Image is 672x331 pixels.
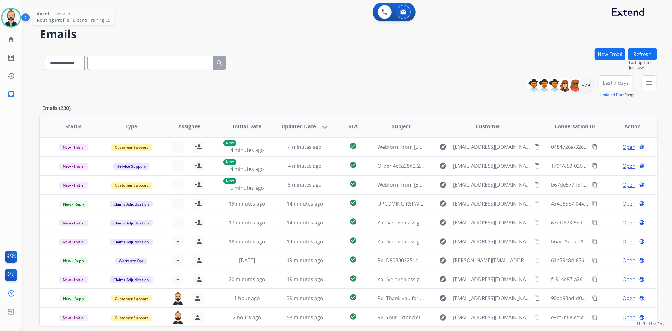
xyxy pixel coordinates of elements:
[176,276,179,283] span: +
[73,17,111,23] span: Extend_Training CS
[349,161,357,169] mat-icon: check_circle
[7,36,15,43] mat-icon: home
[349,275,357,282] mat-icon: check_circle
[646,79,653,87] mat-icon: menu
[40,28,657,40] h2: Emails
[439,294,447,302] mat-icon: explore
[551,143,647,150] span: 0484726a-3267-4fcd-b4fb-e27489ddc7e0
[172,273,184,286] button: +
[623,257,635,264] span: Open
[600,92,635,97] span: Range
[194,294,202,302] mat-icon: person_remove
[176,143,179,151] span: +
[639,163,645,169] mat-icon: language
[172,197,184,210] button: +
[229,219,265,226] span: 17 minutes ago
[110,276,153,283] span: Claims Adjudication
[392,123,411,130] span: Subject
[378,257,438,264] span: Re: D80300225142005230
[59,315,88,321] span: New - Initial
[111,144,152,151] span: Customer Support
[551,295,646,302] span: 90ad93ad-d0bb-4731-991c-df96fcc35fa3
[288,143,322,150] span: 4 minutes ago
[288,162,322,169] span: 4 minutes ago
[639,144,645,150] mat-icon: language
[639,258,645,263] mat-icon: language
[623,294,635,302] span: Open
[287,257,323,264] span: 19 minutes ago
[592,201,598,206] mat-icon: content_copy
[223,178,236,184] p: New
[592,276,598,282] mat-icon: content_copy
[639,315,645,320] mat-icon: language
[439,219,447,226] mat-icon: explore
[378,200,467,207] span: UPCOMING REPAIR: Extend Customer
[453,219,531,226] span: [EMAIL_ADDRESS][DOMAIN_NAME]
[628,48,657,60] button: Refresh
[629,65,657,70] span: Just now
[194,200,202,207] mat-icon: person_add
[453,294,531,302] span: [EMAIL_ADDRESS][DOMAIN_NAME]
[453,314,531,321] span: [EMAIL_ADDRESS][DOMAIN_NAME]
[59,144,88,151] span: New - Initial
[439,181,447,189] mat-icon: explore
[111,295,152,302] span: Customer Support
[115,258,147,264] span: Warranty Ops
[239,257,255,264] span: [DATE]
[592,239,598,244] mat-icon: content_copy
[176,257,179,264] span: +
[7,72,15,80] mat-icon: history
[349,313,357,320] mat-icon: check_circle
[639,182,645,188] mat-icon: language
[233,314,261,321] span: 2 hours ago
[453,143,531,151] span: [EMAIL_ADDRESS][DOMAIN_NAME]
[194,162,202,170] mat-icon: person_add
[592,315,598,320] mat-icon: content_copy
[111,315,152,321] span: Customer Support
[7,90,15,98] mat-icon: inbox
[216,59,223,67] mat-icon: search
[287,200,323,207] span: 14 minutes ago
[599,75,633,90] button: Last 7 days
[534,239,540,244] mat-icon: content_copy
[378,143,520,150] span: Webform from [EMAIL_ADDRESS][DOMAIN_NAME] on [DATE]
[534,220,540,225] mat-icon: content_copy
[59,276,88,283] span: New - Initial
[349,237,357,244] mat-icon: check_circle
[172,292,184,305] img: agent-avatar
[453,162,531,170] span: [EMAIL_ADDRESS][DOMAIN_NAME]
[623,200,635,207] span: Open
[223,140,236,146] p: New
[378,219,576,226] span: You've been assigned a new service order: 168e291c-a8c4-45ea-8a86-380d66830137
[349,180,357,188] mat-icon: check_circle
[194,276,202,283] mat-icon: person_add
[639,276,645,282] mat-icon: language
[59,295,88,302] span: New - Reply
[592,144,598,150] mat-icon: content_copy
[172,141,184,153] button: +
[37,17,71,23] span: Routing Profile:
[176,162,179,170] span: +
[234,295,260,302] span: 1 hour ago
[321,123,329,130] mat-icon: arrow_downward
[599,115,657,137] th: Action
[453,181,531,189] span: [EMAIL_ADDRESS][DOMAIN_NAME]
[623,181,635,189] span: Open
[287,276,323,283] span: 19 minutes ago
[534,163,540,169] mat-icon: content_copy
[7,54,15,61] mat-icon: list_alt
[623,143,635,151] span: Open
[349,218,357,225] mat-icon: check_circle
[176,238,179,245] span: +
[194,143,202,151] mat-icon: person_add
[439,257,447,264] mat-icon: explore
[230,165,264,172] span: 4 minutes ago
[534,201,540,206] mat-icon: content_copy
[578,78,594,93] div: +79
[110,220,153,226] span: Claims Adjudication
[172,178,184,191] button: +
[111,182,152,189] span: Customer Support
[551,314,641,321] span: e9cf3b68-cc5f-462b-a64f-efc7c4e8694f
[623,219,635,226] span: Open
[349,142,357,150] mat-icon: check_circle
